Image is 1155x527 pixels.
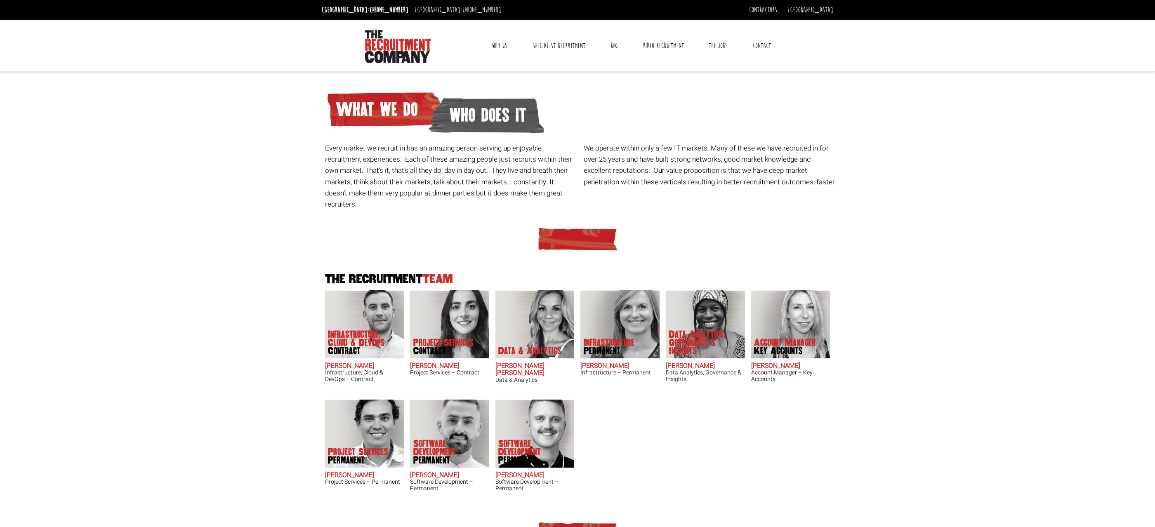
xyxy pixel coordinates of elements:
img: Anna-Maria Julie does Data & Analytics [495,290,574,358]
a: RPO [604,35,624,56]
p: Project Services [413,339,474,355]
h2: [PERSON_NAME] [410,472,489,479]
span: Contract [413,347,474,355]
h3: Software Development – Permanent [495,479,575,492]
h3: Project Services – Permanent [325,479,404,485]
a: Contractors [749,5,777,14]
h2: [PERSON_NAME] [580,362,660,370]
h2: [PERSON_NAME] [410,362,489,370]
h3: Software Development – Permanent [410,479,489,492]
a: Why Us [486,35,514,56]
h3: Data & Analytics [495,377,575,383]
img: Amanda Evans's Our Infrastructure Permanent [580,290,660,358]
p: Software Development [413,440,479,464]
h3: Data Analytics, Governance & Insights [666,369,745,382]
p: We operate within only a few IT markets. Many of these we have recruited in for over 25 years and... [584,143,837,188]
img: Sam McKay does Project Services Permanent [325,400,404,468]
h2: [PERSON_NAME] [325,362,404,370]
h2: [PERSON_NAME] [PERSON_NAME] [495,362,575,377]
a: [GEOGRAPHIC_DATA] [787,5,833,14]
li: [GEOGRAPHIC_DATA]: [412,3,503,16]
p: Account Manager [754,339,816,355]
img: Adam Eshet does Infrastructure, Cloud & DevOps Contract [325,290,404,358]
p: Software Development [498,440,564,464]
h2: [PERSON_NAME] [751,362,830,370]
span: Permanent [584,347,634,355]
span: Permanent [498,456,564,464]
h3: Infrastructure – Permanent [580,369,660,376]
li: [GEOGRAPHIC_DATA]: [320,3,410,16]
h3: Infrastructure, Cloud & DevOps – Contract [325,369,404,382]
p: Project Services [328,448,388,464]
img: Liam Cox does Software Development Permanent [410,400,489,468]
img: Claire Sheerin does Project Services Contract [410,290,489,358]
h3: Account Manager – Key Accounts [751,369,830,382]
p: Infrastructure [584,339,634,355]
img: The Recruitment Company [365,30,431,63]
p: Data & Analytics [498,347,561,355]
h3: Project Services – Contract [410,369,489,376]
span: Permanent [413,456,479,464]
p: Every market we recruit in has an amazing person serving up enjoyable recruitment experiences. Ea... [325,143,578,210]
h2: [PERSON_NAME] [495,472,575,479]
p: Data Analytics, Governance & Insights [669,330,735,355]
h2: The Recruitment [322,273,833,286]
span: Key Accounts [754,347,816,355]
a: [PHONE_NUMBER] [462,5,501,14]
a: [PHONE_NUMBER] [370,5,408,14]
img: Chipo Riva does Data Analytics, Governance & Insights [666,290,745,358]
h2: [PERSON_NAME] [666,362,745,370]
span: Contract [328,347,394,355]
span: . [834,177,836,187]
span: Permanent [328,456,388,464]
img: Frankie Gaffney's our Account Manager Key Accounts [751,290,830,358]
span: Team [423,272,453,286]
a: Specialist Recruitment [526,35,592,56]
p: Infrastructure, Cloud & DevOps [328,330,394,355]
img: Sam Williamson does Software Development Permanent [495,400,574,468]
a: The Jobs [702,35,734,56]
h2: [PERSON_NAME] [325,472,404,479]
a: Video Recruitment [636,35,690,56]
a: Contact [747,35,777,56]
